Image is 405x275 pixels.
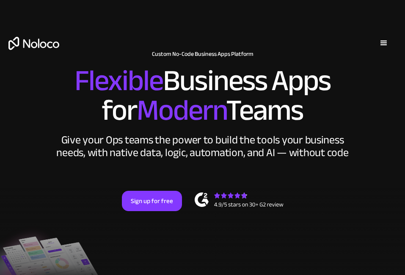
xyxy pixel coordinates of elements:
a: home [8,37,59,50]
div: menu [371,30,397,56]
a: Sign up for free [122,191,182,211]
div: Give your Ops teams the power to build the tools your business needs, with native data, logic, au... [55,134,351,159]
span: Modern [137,82,226,138]
h2: Business Apps for Teams [8,66,397,125]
